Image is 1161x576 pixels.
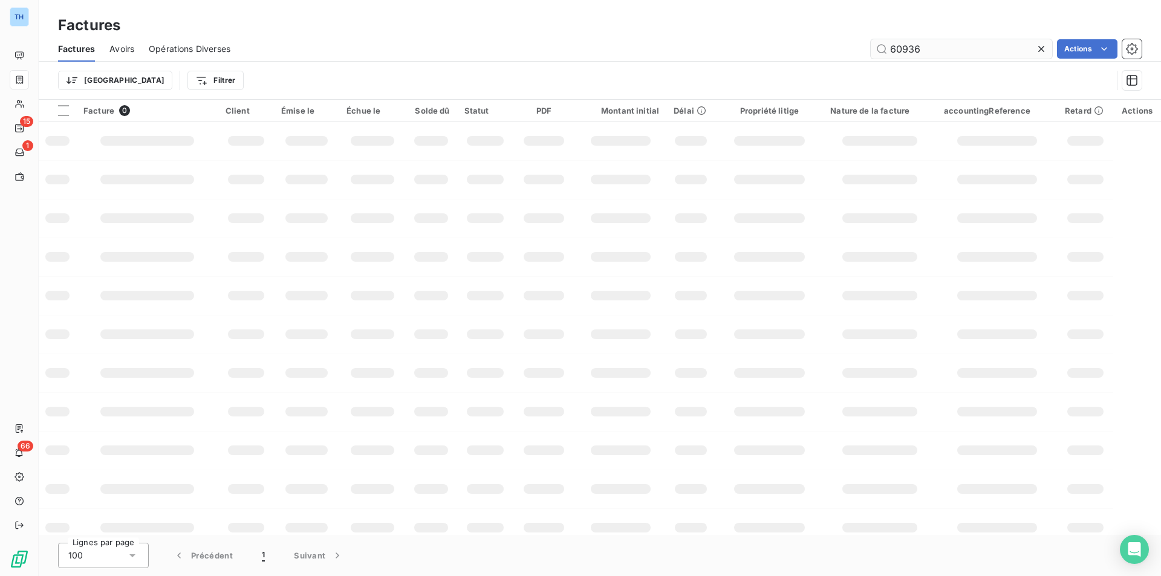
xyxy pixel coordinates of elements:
[871,39,1052,59] input: Rechercher
[158,543,247,568] button: Précédent
[281,106,332,115] div: Émise le
[68,549,83,561] span: 100
[58,71,172,90] button: [GEOGRAPHIC_DATA]
[279,543,358,568] button: Suivant
[58,43,95,55] span: Factures
[464,106,506,115] div: Statut
[346,106,398,115] div: Échue le
[1120,106,1154,115] div: Actions
[119,105,130,116] span: 0
[149,43,230,55] span: Opérations Diverses
[1065,106,1106,115] div: Retard
[262,549,265,561] span: 1
[1120,535,1149,564] div: Open Intercom Messenger
[187,71,243,90] button: Filtrer
[723,106,816,115] div: Propriété litige
[674,106,709,115] div: Délai
[22,140,33,151] span: 1
[10,549,29,569] img: Logo LeanPay
[521,106,568,115] div: PDF
[1057,39,1117,59] button: Actions
[247,543,279,568] button: 1
[109,43,134,55] span: Avoirs
[944,106,1050,115] div: accountingReference
[226,106,267,115] div: Client
[582,106,659,115] div: Montant initial
[83,106,114,115] span: Facture
[830,106,929,115] div: Nature de la facture
[20,116,33,127] span: 15
[10,7,29,27] div: TH
[58,15,120,36] h3: Factures
[18,441,33,451] span: 66
[412,106,449,115] div: Solde dû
